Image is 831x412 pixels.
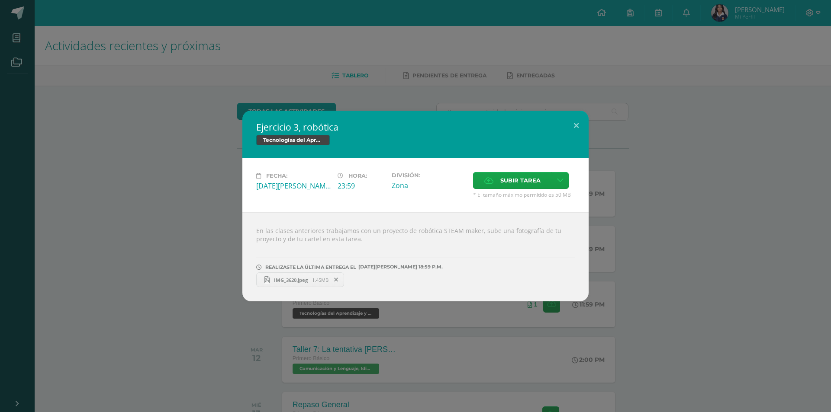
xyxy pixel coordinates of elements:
span: IMG_3620.jpeg [270,277,312,283]
span: Fecha: [266,172,287,179]
div: Zona [392,181,466,190]
a: IMG_3620.jpeg 1.45MB [256,272,344,287]
span: * El tamaño máximo permitido es 50 MB [473,191,575,198]
label: División: [392,172,466,179]
span: Hora: [348,172,367,179]
span: 1.45MB [312,277,329,283]
span: Remover entrega [329,275,344,284]
div: [DATE][PERSON_NAME] [256,181,331,191]
div: 23:59 [338,181,385,191]
button: Close (Esc) [564,111,589,140]
h2: Ejercicio 3, robótica [256,121,575,133]
span: REALIZASTE LA ÚLTIMA ENTREGA EL [265,264,356,270]
span: Tecnologías del Aprendizaje y la Comunicación [256,135,330,145]
div: En las clases anteriores trabajamos con un proyecto de robótica STEAM maker, sube una fotografía ... [242,212,589,301]
span: Subir tarea [500,172,541,188]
